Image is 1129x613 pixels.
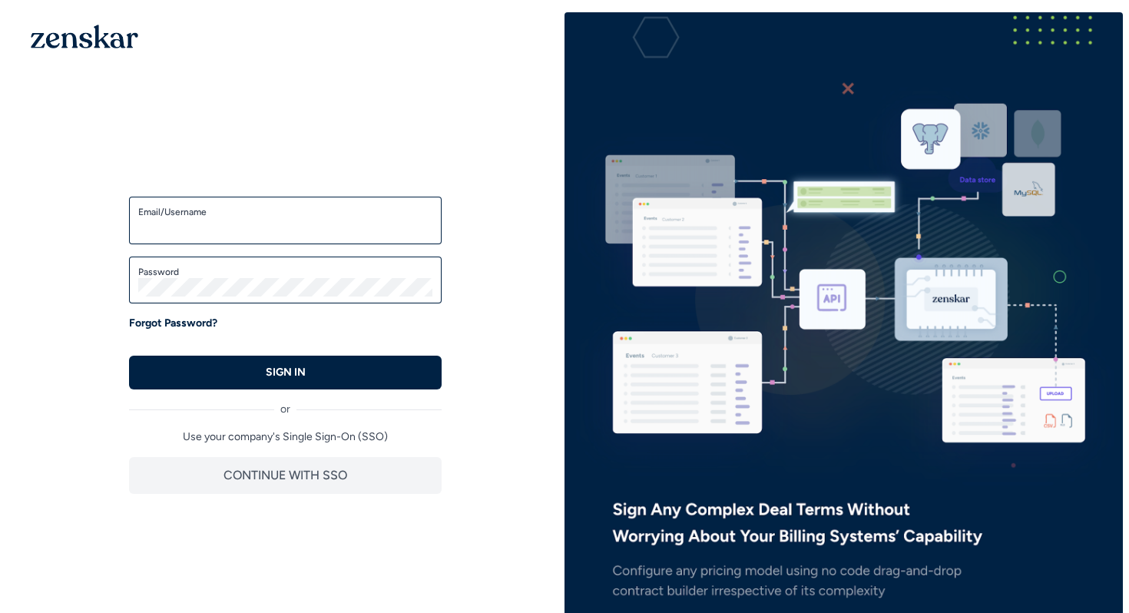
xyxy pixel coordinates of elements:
img: 1OGAJ2xQqyY4LXKgY66KYq0eOWRCkrZdAb3gUhuVAqdWPZE9SRJmCz+oDMSn4zDLXe31Ii730ItAGKgCKgCCgCikA4Av8PJUP... [31,25,138,48]
button: CONTINUE WITH SSO [129,457,442,494]
a: Forgot Password? [129,316,217,331]
p: SIGN IN [266,365,306,380]
label: Password [138,266,432,278]
div: or [129,389,442,417]
button: SIGN IN [129,356,442,389]
label: Email/Username [138,206,432,218]
p: Use your company's Single Sign-On (SSO) [129,429,442,445]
